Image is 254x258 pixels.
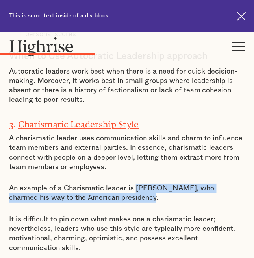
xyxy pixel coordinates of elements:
[237,12,246,21] img: Cross icon
[9,215,245,253] p: It is difficult to pin down what makes one a charismatic leader; nevertheless, leaders who use th...
[9,37,74,56] img: Highrise logo
[9,134,245,172] p: A charismatic leader uses communication skills and charm to influence team members and external p...
[18,120,139,125] a: Charismatic Leadership Style
[9,120,16,125] strong: 3.
[9,117,245,128] h2: ‍
[9,184,245,203] p: An example of a Charismatic leader is [PERSON_NAME], who charmed his way to the American presidency.
[9,67,245,105] p: Autocratic leaders work best when there is a need for quick decision-making. Moreover, it works b...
